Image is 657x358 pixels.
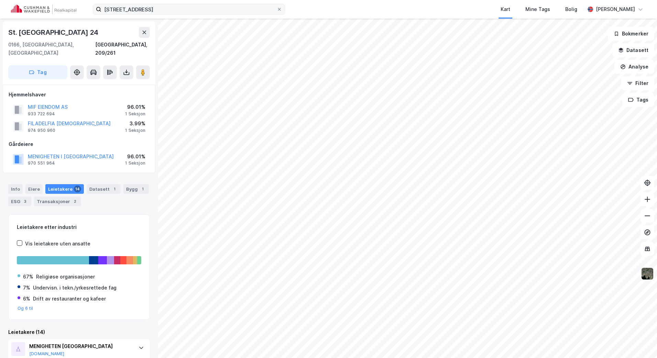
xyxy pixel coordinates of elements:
input: Søk på adresse, matrikkel, gårdeiere, leietakere eller personer [101,4,277,14]
div: Bolig [565,5,577,13]
div: 0166, [GEOGRAPHIC_DATA], [GEOGRAPHIC_DATA] [8,41,95,57]
img: 9k= [641,267,654,280]
iframe: Chat Widget [623,325,657,358]
div: 970 551 964 [28,160,55,166]
div: 96.01% [125,152,145,161]
button: Bokmerker [608,27,654,41]
div: 96.01% [125,103,145,111]
div: Transaksjoner [34,197,81,206]
div: Leietakere [45,184,84,194]
button: Analyse [614,60,654,74]
div: Drift av restauranter og kafeer [33,295,106,303]
div: [PERSON_NAME] [596,5,635,13]
div: ESG [8,197,31,206]
div: Vis leietakere uten ansatte [25,240,90,248]
div: 1 [139,186,146,192]
button: Tag [8,65,67,79]
div: Leietakere (14) [8,328,150,336]
div: MENIGHETEN [GEOGRAPHIC_DATA] [29,342,132,350]
div: 14 [74,186,81,192]
div: 7% [23,284,30,292]
div: 1 Seksjon [125,111,145,117]
button: Filter [621,76,654,90]
div: 1 Seksjon [125,160,145,166]
div: Gårdeiere [9,140,149,148]
div: Eiere [25,184,43,194]
div: 2 [71,198,78,205]
div: 933 722 694 [28,111,55,117]
div: [GEOGRAPHIC_DATA], 209/261 [95,41,150,57]
div: Datasett [87,184,121,194]
button: Og 6 til [18,306,33,311]
div: 3.99% [125,119,145,128]
div: 3 [22,198,29,205]
div: 67% [23,273,33,281]
button: Datasett [612,43,654,57]
div: Religiøse organisasjoner [36,273,95,281]
div: Leietakere etter industri [17,223,141,231]
img: cushman-wakefield-realkapital-logo.202ea83816669bd177139c58696a8fa1.svg [11,4,76,14]
div: Kart [501,5,510,13]
div: 974 950 960 [28,128,55,133]
div: Kontrollprogram for chat [623,325,657,358]
div: Info [8,184,23,194]
div: St. [GEOGRAPHIC_DATA] 24 [8,27,100,38]
div: Mine Tags [525,5,550,13]
div: 6% [23,295,30,303]
div: 1 Seksjon [125,128,145,133]
button: Tags [622,93,654,107]
div: Bygg [123,184,149,194]
button: [DOMAIN_NAME] [29,351,65,357]
div: Undervisn. i tekn./yrkesrettede fag [33,284,116,292]
div: Hjemmelshaver [9,91,149,99]
div: 1 [111,186,118,192]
